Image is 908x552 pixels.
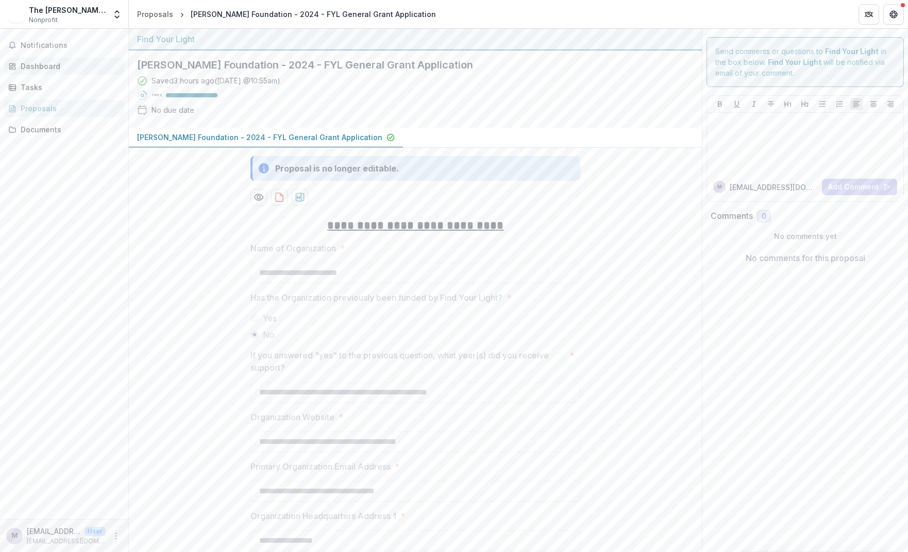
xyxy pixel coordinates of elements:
span: No [263,329,275,341]
h2: [PERSON_NAME] Foundation - 2024 - FYL General Grant Application [137,59,677,71]
button: Underline [731,98,743,110]
button: Bold [714,98,726,110]
button: Heading 1 [782,98,794,110]
p: [EMAIL_ADDRESS][DOMAIN_NAME] [730,182,818,193]
button: Bullet List [816,98,829,110]
p: If you answered "yes" to the previous question, what year(s) did you receive support? [250,349,565,374]
span: Notifications [21,41,120,50]
p: No comments yet [711,231,900,242]
div: msternbach@mistycopelandfoundation.org [12,532,18,539]
div: No due date [152,105,194,115]
div: msternbach@mistycopelandfoundation.org [717,184,722,189]
button: Open entity switcher [110,4,124,25]
span: Yes [263,312,277,324]
p: Name of Organization [250,242,336,254]
p: Has the Organization previously been funded by Find Your Light? [250,291,502,304]
button: Align Left [850,98,863,110]
button: Align Right [884,98,897,110]
a: Proposals [4,100,124,117]
strong: Find Your Light [825,47,879,56]
div: Tasks [21,82,116,93]
span: Nonprofit [29,15,58,25]
button: Strike [765,98,777,110]
a: Documents [4,121,124,138]
div: Documents [21,124,116,135]
p: Organization Website [250,411,334,423]
div: Dashboard [21,61,116,72]
button: download-proposal [292,189,308,205]
a: Tasks [4,79,124,96]
button: Preview 193bb8ed-c94f-4282-8e57-746b990c7a11-0.pdf [250,189,267,205]
p: Organization Headquarters Address 1 [250,510,396,522]
div: Find Your Light [137,33,694,45]
p: [PERSON_NAME] Foundation - 2024 - FYL General Grant Application [137,132,382,143]
button: Heading 2 [799,98,811,110]
p: Primary Organization Email Address [250,460,391,473]
button: Add Comment [822,179,897,195]
a: Proposals [133,7,177,22]
p: [EMAIL_ADDRESS][DOMAIN_NAME] [27,537,106,546]
img: The Misty Copeland Foundation [8,6,25,23]
button: download-proposal [271,189,288,205]
p: No comments for this proposal [746,252,865,264]
p: [EMAIL_ADDRESS][DOMAIN_NAME] [27,526,80,537]
div: Proposal is no longer editable. [275,162,399,175]
button: More [110,530,122,542]
button: Notifications [4,37,124,54]
nav: breadcrumb [133,7,440,22]
button: Partners [859,4,879,25]
div: Proposals [21,103,116,114]
a: Dashboard [4,58,124,75]
button: Italicize [748,98,760,110]
h2: Comments [711,211,753,221]
div: Saved 3 hours ago ( [DATE] @ 10:55am ) [152,75,280,86]
p: 100 % [152,92,162,99]
button: Align Center [867,98,880,110]
p: User [85,527,106,536]
div: Proposals [137,9,173,20]
strong: Find Your Light [768,58,821,66]
button: Ordered List [833,98,846,110]
span: 0 [762,212,766,221]
button: Get Help [883,4,904,25]
div: The [PERSON_NAME] Foundation [29,5,106,15]
div: Send comments or questions to in the box below. will be notified via email of your comment. [707,37,904,87]
div: [PERSON_NAME] Foundation - 2024 - FYL General Grant Application [191,9,436,20]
